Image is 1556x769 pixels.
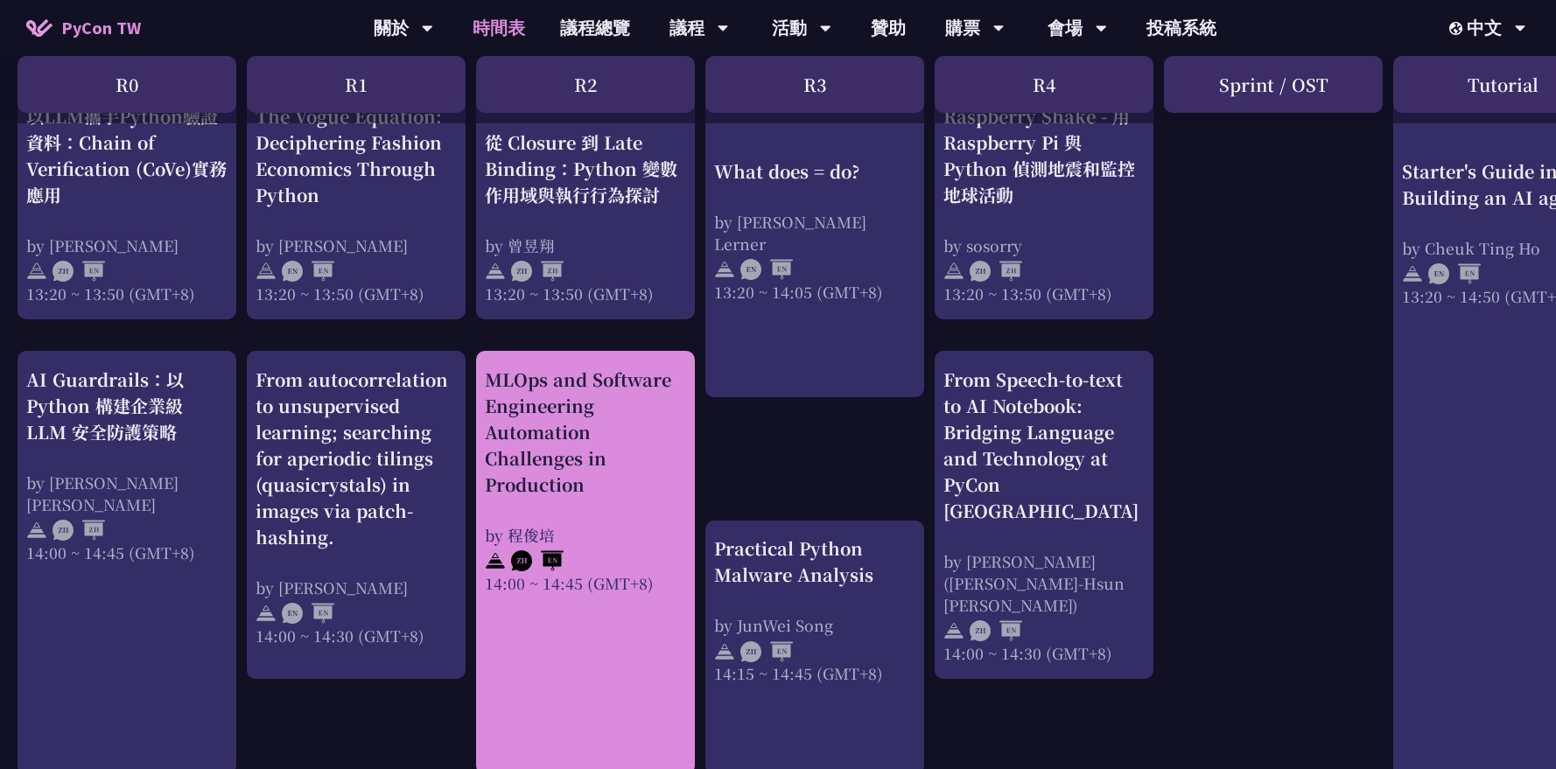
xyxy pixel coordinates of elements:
img: ENEN.5a408d1.svg [282,261,334,282]
div: by [PERSON_NAME] [256,234,457,256]
a: From autocorrelation to unsupervised learning; searching for aperiodic tilings (quasicrystals) in... [256,367,457,647]
div: R2 [476,56,695,113]
img: svg+xml;base64,PHN2ZyB4bWxucz0iaHR0cDovL3d3dy53My5vcmcvMjAwMC9zdmciIHdpZHRoPSIyNCIgaGVpZ2h0PSIyNC... [1402,263,1423,284]
div: AI Guardrails：以 Python 構建企業級 LLM 安全防護策略 [26,367,228,445]
div: R3 [705,56,924,113]
div: 14:00 ~ 14:45 (GMT+8) [485,572,686,594]
img: ZHEN.371966e.svg [511,550,564,571]
img: svg+xml;base64,PHN2ZyB4bWxucz0iaHR0cDovL3d3dy53My5vcmcvMjAwMC9zdmciIHdpZHRoPSIyNCIgaGVpZ2h0PSIyNC... [485,261,506,282]
img: ZHZH.38617ef.svg [970,261,1022,282]
div: R4 [935,56,1153,113]
div: 13:20 ~ 13:50 (GMT+8) [485,283,686,304]
div: 從 Closure 到 Late Binding：Python 變數作用域與執行行為探討 [485,129,686,208]
img: svg+xml;base64,PHN2ZyB4bWxucz0iaHR0cDovL3d3dy53My5vcmcvMjAwMC9zdmciIHdpZHRoPSIyNCIgaGVpZ2h0PSIyNC... [485,550,506,571]
a: The Vogue Equation: Deciphering Fashion Economics Through Python by [PERSON_NAME] 13:20 ~ 13:50 (... [256,103,457,304]
div: The Vogue Equation: Deciphering Fashion Economics Through Python [256,103,457,208]
a: 以LLM攜手Python驗證資料：Chain of Verification (CoVe)實務應用 by [PERSON_NAME] 13:20 ~ 13:50 (GMT+8) [26,103,228,304]
div: 13:20 ~ 14:05 (GMT+8) [714,280,915,302]
img: svg+xml;base64,PHN2ZyB4bWxucz0iaHR0cDovL3d3dy53My5vcmcvMjAwMC9zdmciIHdpZHRoPSIyNCIgaGVpZ2h0PSIyNC... [714,641,735,662]
div: 13:20 ~ 13:50 (GMT+8) [256,283,457,304]
img: ZHEN.371966e.svg [740,641,793,662]
img: ZHZH.38617ef.svg [53,520,105,541]
div: by [PERSON_NAME] [PERSON_NAME] [26,472,228,515]
div: by [PERSON_NAME]([PERSON_NAME]-Hsun [PERSON_NAME]) [943,550,1145,616]
div: From autocorrelation to unsupervised learning; searching for aperiodic tilings (quasicrystals) in... [256,367,457,550]
img: svg+xml;base64,PHN2ZyB4bWxucz0iaHR0cDovL3d3dy53My5vcmcvMjAwMC9zdmciIHdpZHRoPSIyNCIgaGVpZ2h0PSIyNC... [714,259,735,280]
div: 13:20 ~ 13:50 (GMT+8) [26,283,228,304]
div: 以LLM攜手Python驗證資料：Chain of Verification (CoVe)實務應用 [26,103,228,208]
img: ENEN.5a408d1.svg [740,259,793,280]
div: 14:00 ~ 14:30 (GMT+8) [256,625,457,647]
div: by [PERSON_NAME] Lerner [714,210,915,254]
img: ENEN.5a408d1.svg [1428,263,1481,284]
img: svg+xml;base64,PHN2ZyB4bWxucz0iaHR0cDovL3d3dy53My5vcmcvMjAwMC9zdmciIHdpZHRoPSIyNCIgaGVpZ2h0PSIyNC... [256,261,277,282]
img: svg+xml;base64,PHN2ZyB4bWxucz0iaHR0cDovL3d3dy53My5vcmcvMjAwMC9zdmciIHdpZHRoPSIyNCIgaGVpZ2h0PSIyNC... [943,620,964,641]
div: R0 [18,56,236,113]
div: by [PERSON_NAME] [256,577,457,598]
a: AI Guardrails：以 Python 構建企業級 LLM 安全防護策略 by [PERSON_NAME] [PERSON_NAME] 14:00 ~ 14:45 (GMT+8) [26,367,228,563]
div: Sprint / OST [1164,56,1383,113]
div: 14:15 ~ 14:45 (GMT+8) [714,662,915,684]
img: ZHZH.38617ef.svg [511,261,564,282]
div: by JunWei Song [714,614,915,636]
div: by [PERSON_NAME] [26,234,228,256]
div: by sosorry [943,234,1145,256]
div: Raspberry Shake - 用 Raspberry Pi 與 Python 偵測地震和監控地球活動 [943,103,1145,208]
div: From Speech-to-text to AI Notebook: Bridging Language and Technology at PyCon [GEOGRAPHIC_DATA] [943,367,1145,524]
div: R1 [247,56,466,113]
a: PyCon TW [9,6,158,50]
img: Home icon of PyCon TW 2025 [26,19,53,37]
img: svg+xml;base64,PHN2ZyB4bWxucz0iaHR0cDovL3d3dy53My5vcmcvMjAwMC9zdmciIHdpZHRoPSIyNCIgaGVpZ2h0PSIyNC... [943,261,964,282]
div: by 曾昱翔 [485,234,686,256]
div: 14:00 ~ 14:30 (GMT+8) [943,642,1145,664]
a: Practical Python Malware Analysis by JunWei Song 14:15 ~ 14:45 (GMT+8) [714,535,915,684]
div: 13:20 ~ 13:50 (GMT+8) [943,283,1145,304]
div: by 程俊培 [485,524,686,546]
a: MLOps and Software Engineering Automation Challenges in Production by 程俊培 14:00 ~ 14:45 (GMT+8) [485,367,686,594]
a: From Speech-to-text to AI Notebook: Bridging Language and Technology at PyCon [GEOGRAPHIC_DATA] b... [943,367,1145,664]
img: ZHEN.371966e.svg [53,261,105,282]
img: svg+xml;base64,PHN2ZyB4bWxucz0iaHR0cDovL3d3dy53My5vcmcvMjAwMC9zdmciIHdpZHRoPSIyNCIgaGVpZ2h0PSIyNC... [256,603,277,624]
a: What does = do? by [PERSON_NAME] Lerner 13:20 ~ 14:05 (GMT+8) [714,103,915,248]
img: svg+xml;base64,PHN2ZyB4bWxucz0iaHR0cDovL3d3dy53My5vcmcvMjAwMC9zdmciIHdpZHRoPSIyNCIgaGVpZ2h0PSIyNC... [26,261,47,282]
img: ZHEN.371966e.svg [970,620,1022,641]
div: 14:00 ~ 14:45 (GMT+8) [26,542,228,563]
img: svg+xml;base64,PHN2ZyB4bWxucz0iaHR0cDovL3d3dy53My5vcmcvMjAwMC9zdmciIHdpZHRoPSIyNCIgaGVpZ2h0PSIyNC... [26,520,47,541]
div: Practical Python Malware Analysis [714,535,915,588]
img: ENEN.5a408d1.svg [282,603,334,624]
div: What does = do? [714,157,915,184]
span: PyCon TW [61,15,141,41]
div: MLOps and Software Engineering Automation Challenges in Production [485,367,686,498]
a: Raspberry Shake - 用 Raspberry Pi 與 Python 偵測地震和監控地球活動 by sosorry 13:20 ~ 13:50 (GMT+8) [943,103,1145,304]
a: 從 Closure 到 Late Binding：Python 變數作用域與執行行為探討 by 曾昱翔 13:20 ~ 13:50 (GMT+8) [485,103,686,278]
img: Locale Icon [1449,22,1467,35]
